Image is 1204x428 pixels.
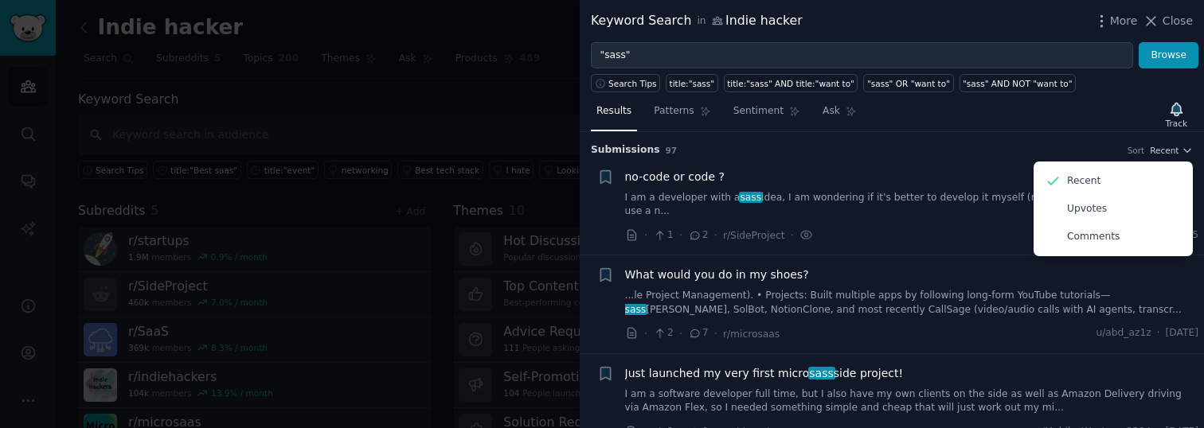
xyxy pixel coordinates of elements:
[960,74,1077,92] a: "sass" AND NOT "want to"
[679,325,682,342] span: ·
[644,325,647,342] span: ·
[591,42,1133,69] input: Try a keyword related to your business
[1093,13,1138,29] button: More
[596,104,631,119] span: Results
[791,227,794,243] span: ·
[714,325,717,342] span: ·
[1067,202,1107,216] p: Upvotes
[625,387,1199,415] a: I am a software developer full time, but I also have my own clients on the side as well as Amazon...
[591,99,637,131] a: Results
[1160,98,1193,131] button: Track
[625,289,1199,317] a: ...le Project Management). • Projects: Built multiple apps by following long-form YouTube tutoria...
[1143,13,1193,29] button: Close
[591,143,660,158] span: Submission s
[591,11,803,31] div: Keyword Search Indie hacker
[1067,174,1100,189] p: Recent
[1096,326,1151,340] span: u/abd_az1z
[1166,326,1198,340] span: [DATE]
[1067,230,1120,244] p: Comments
[688,326,708,340] span: 7
[666,74,718,92] a: title:"sass"
[867,78,950,89] div: "sass" OR "want to"
[727,78,854,89] div: title:"sass" AND title:"want to"
[625,365,904,382] span: Just launched my very first micro side project!
[625,191,1199,219] a: I am a developer with asassidea, I am wondering if it's better to develop it myself (node/vue/sup...
[654,104,694,119] span: Patterns
[623,304,647,315] span: sass
[688,228,708,243] span: 2
[644,227,647,243] span: ·
[625,169,725,185] a: no-code or code ?
[697,14,706,29] span: in
[714,227,717,243] span: ·
[653,228,673,243] span: 1
[1110,13,1138,29] span: More
[733,104,784,119] span: Sentiment
[1128,145,1145,156] div: Sort
[723,230,785,241] span: r/SideProject
[648,99,716,131] a: Patterns
[863,74,953,92] a: "sass" OR "want to"
[608,78,657,89] span: Search Tips
[1163,13,1193,29] span: Close
[817,99,862,131] a: Ask
[625,267,809,283] a: What would you do in my shoes?
[1139,42,1198,69] button: Browse
[1150,145,1179,156] span: Recent
[670,78,715,89] div: title:"sass"
[591,74,660,92] button: Search Tips
[679,227,682,243] span: ·
[1166,118,1187,129] div: Track
[1157,326,1160,340] span: ·
[963,78,1073,89] div: "sass" AND NOT "want to"
[728,99,806,131] a: Sentiment
[808,367,835,379] span: sass
[666,146,678,155] span: 97
[1150,145,1193,156] button: Recent
[739,192,763,203] span: sass
[723,329,780,340] span: r/microsaas
[724,74,858,92] a: title:"sass" AND title:"want to"
[653,326,673,340] span: 2
[823,104,840,119] span: Ask
[625,365,904,382] a: Just launched my very first microsassside project!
